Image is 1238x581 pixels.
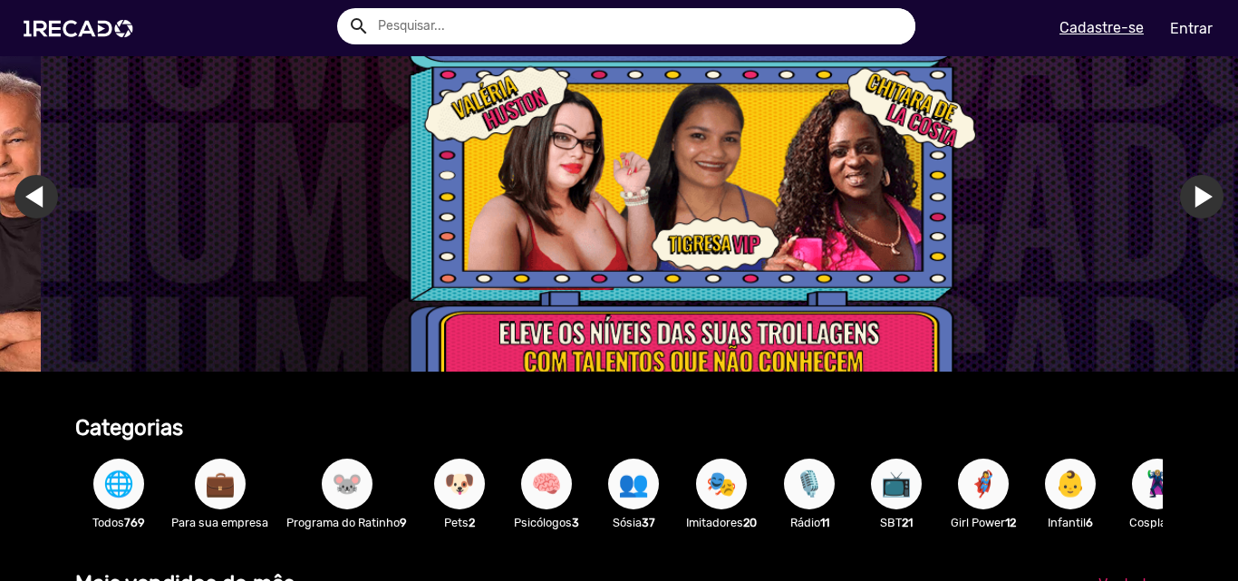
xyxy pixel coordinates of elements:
[400,516,407,529] b: 9
[195,459,246,509] button: 💼
[469,516,475,529] b: 2
[862,514,931,531] p: SBT
[1132,459,1183,509] button: 🦹🏼‍♀️
[902,516,913,529] b: 21
[322,459,372,509] button: 🐭
[618,459,649,509] span: 👥
[743,516,757,529] b: 20
[1086,516,1093,529] b: 6
[342,9,373,41] button: Example home icon
[968,459,999,509] span: 🦸‍♀️
[444,459,475,509] span: 🐶
[794,459,825,509] span: 🎙️
[642,516,655,529] b: 37
[599,514,668,531] p: Sósia
[784,459,835,509] button: 🎙️
[775,514,844,531] p: Rádio
[521,459,572,509] button: 🧠
[75,415,183,441] b: Categorias
[820,516,829,529] b: 11
[881,459,912,509] span: 📺
[706,459,737,509] span: 🎭
[171,514,268,531] p: Para sua empresa
[93,459,144,509] button: 🌐
[124,516,145,529] b: 769
[1045,459,1096,509] button: 👶
[686,514,757,531] p: Imitadores
[84,514,153,531] p: Todos
[348,15,370,37] mat-icon: Example home icon
[512,514,581,531] p: Psicólogos
[425,514,494,531] p: Pets
[364,8,915,44] input: Pesquisar...
[332,459,363,509] span: 🐭
[531,459,562,509] span: 🧠
[871,459,922,509] button: 📺
[608,459,659,509] button: 👥
[958,459,1009,509] button: 🦸‍♀️
[1055,459,1086,509] span: 👶
[696,459,747,509] button: 🎭
[572,516,579,529] b: 3
[1036,514,1105,531] p: Infantil
[1123,514,1192,531] p: Cosplay
[1142,459,1173,509] span: 🦹🏼‍♀️
[1059,19,1144,36] u: Cadastre-se
[103,459,134,509] span: 🌐
[55,175,99,218] a: Ir para o slide anterior
[205,459,236,509] span: 💼
[1158,13,1224,44] a: Entrar
[286,514,407,531] p: Programa do Ratinho
[434,459,485,509] button: 🐶
[1005,516,1016,529] b: 12
[949,514,1018,531] p: Girl Power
